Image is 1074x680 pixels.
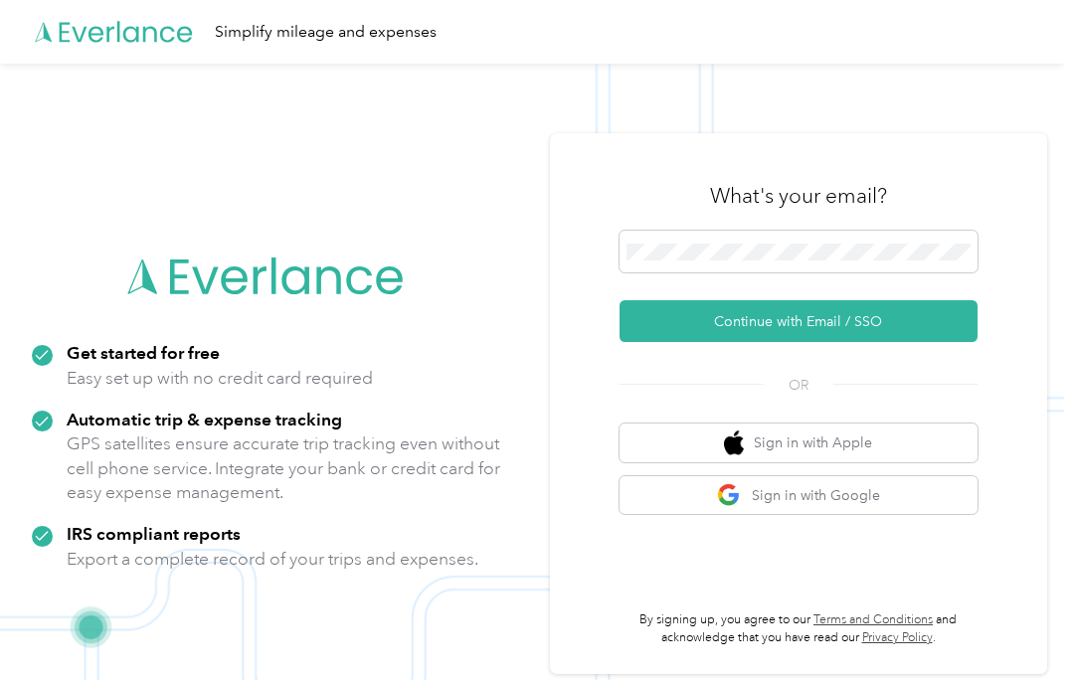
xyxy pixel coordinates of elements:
[215,20,437,45] div: Simplify mileage and expenses
[620,476,978,515] button: google logoSign in with Google
[67,547,478,572] p: Export a complete record of your trips and expenses.
[620,611,978,646] p: By signing up, you agree to our and acknowledge that you have read our .
[620,424,978,462] button: apple logoSign in with Apple
[764,375,833,396] span: OR
[717,483,742,508] img: google logo
[813,612,933,627] a: Terms and Conditions
[67,431,501,505] p: GPS satellites ensure accurate trip tracking even without cell phone service. Integrate your bank...
[67,523,241,544] strong: IRS compliant reports
[67,409,342,429] strong: Automatic trip & expense tracking
[67,366,373,391] p: Easy set up with no credit card required
[710,182,887,210] h3: What's your email?
[620,300,978,342] button: Continue with Email / SSO
[862,630,933,645] a: Privacy Policy
[724,430,744,455] img: apple logo
[67,342,220,363] strong: Get started for free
